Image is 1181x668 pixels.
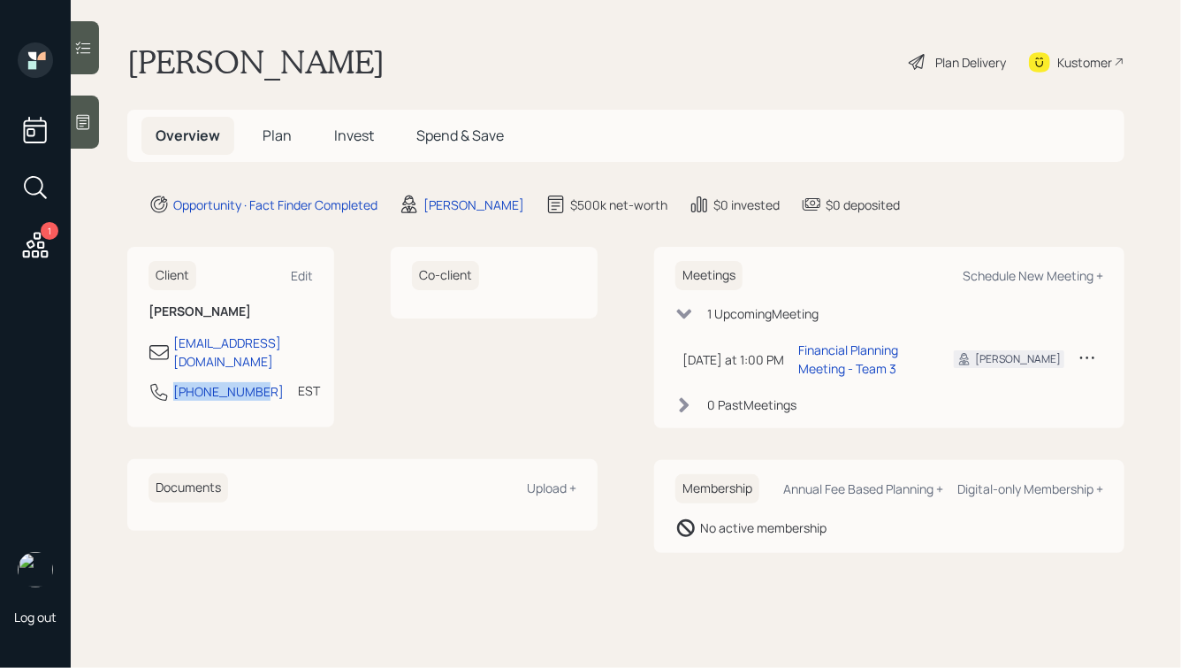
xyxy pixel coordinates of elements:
div: Log out [14,609,57,626]
h6: Meetings [675,261,743,290]
div: $500k net-worth [570,196,667,214]
div: [EMAIL_ADDRESS][DOMAIN_NAME] [173,334,313,371]
div: Schedule New Meeting + [963,267,1103,284]
img: hunter_neumayer.jpg [18,552,53,587]
div: $0 deposited [826,196,900,214]
div: 1 Upcoming Meeting [707,304,819,323]
div: [PHONE_NUMBER] [173,382,284,401]
div: 0 Past Meeting s [707,395,796,414]
div: No active membership [700,518,827,537]
div: Edit [291,267,313,284]
h1: [PERSON_NAME] [127,42,385,81]
div: Financial Planning Meeting - Team 3 [798,341,926,378]
h6: Client [149,261,196,290]
div: Kustomer [1057,53,1112,72]
div: [PERSON_NAME] [975,351,1061,367]
h6: Documents [149,473,228,503]
h6: [PERSON_NAME] [149,304,313,319]
div: Plan Delivery [935,53,1006,72]
div: $0 invested [713,196,780,214]
span: Plan [263,126,292,145]
div: EST [298,381,320,400]
div: Annual Fee Based Planning + [783,480,943,497]
h6: Co-client [412,261,479,290]
div: Upload + [527,480,576,496]
div: Opportunity · Fact Finder Completed [173,196,377,214]
div: Digital-only Membership + [957,480,1103,497]
span: Invest [334,126,374,145]
span: Overview [156,126,220,145]
div: [DATE] at 1:00 PM [682,350,784,369]
span: Spend & Save [416,126,504,145]
h6: Membership [675,474,759,503]
div: [PERSON_NAME] [423,196,524,214]
div: 1 [41,222,58,240]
